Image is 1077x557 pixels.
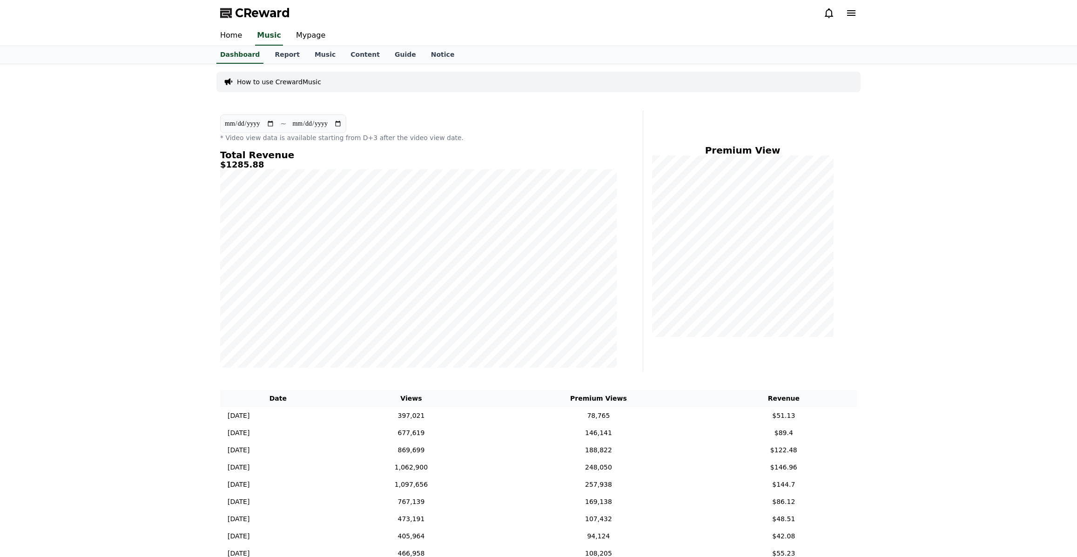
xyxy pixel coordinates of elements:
[235,6,290,20] span: CReward
[213,26,249,46] a: Home
[711,528,857,545] td: $42.08
[486,528,710,545] td: 94,124
[424,46,462,64] a: Notice
[228,514,249,524] p: [DATE]
[711,459,857,476] td: $146.96
[336,407,487,424] td: 397,021
[289,26,333,46] a: Mypage
[486,442,710,459] td: 188,822
[336,459,487,476] td: 1,062,900
[711,390,857,407] th: Revenue
[387,46,424,64] a: Guide
[711,476,857,493] td: $144.7
[267,46,307,64] a: Report
[336,528,487,545] td: 405,964
[228,497,249,507] p: [DATE]
[711,442,857,459] td: $122.48
[228,445,249,455] p: [DATE]
[216,46,263,64] a: Dashboard
[220,133,617,142] p: * Video view data is available starting from D+3 after the video view date.
[486,424,710,442] td: 146,141
[486,407,710,424] td: 78,765
[711,407,857,424] td: $51.13
[336,510,487,528] td: 473,191
[336,493,487,510] td: 767,139
[486,390,710,407] th: Premium Views
[711,424,857,442] td: $89.4
[228,480,249,490] p: [DATE]
[237,77,321,87] a: How to use CrewardMusic
[307,46,343,64] a: Music
[486,476,710,493] td: 257,938
[228,463,249,472] p: [DATE]
[651,145,835,155] h4: Premium View
[486,510,710,528] td: 107,432
[486,493,710,510] td: 169,138
[220,150,617,160] h4: Total Revenue
[220,160,617,169] h5: $1285.88
[343,46,387,64] a: Content
[336,476,487,493] td: 1,097,656
[336,424,487,442] td: 677,619
[228,411,249,421] p: [DATE]
[228,531,249,541] p: [DATE]
[711,510,857,528] td: $48.51
[336,442,487,459] td: 869,699
[336,390,487,407] th: Views
[280,118,286,129] p: ~
[220,390,336,407] th: Date
[255,26,283,46] a: Music
[220,6,290,20] a: CReward
[486,459,710,476] td: 248,050
[711,493,857,510] td: $86.12
[228,428,249,438] p: [DATE]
